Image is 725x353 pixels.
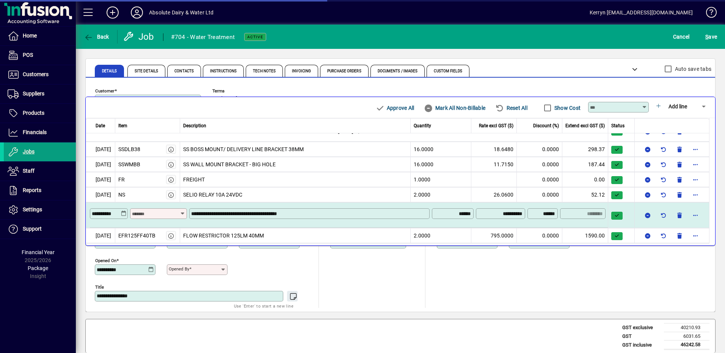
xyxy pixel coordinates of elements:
td: 52.12 [562,187,608,202]
a: Reports [4,181,76,200]
span: Cancel [673,31,690,43]
span: Settings [23,206,42,212]
span: Reports [23,187,41,193]
a: Settings [4,200,76,219]
span: Documents / Images [378,69,418,73]
span: Customers [23,71,49,77]
button: More options [689,173,701,186]
span: Site Details [135,69,158,73]
span: Tech Notes [253,69,276,73]
span: Discount (%) [533,122,559,129]
td: 0.0000 [517,142,562,157]
td: 18.6480 [471,142,517,157]
a: POS [4,46,76,65]
td: GST exclusive [618,323,664,332]
button: More options [689,143,701,155]
td: GST inclusive [618,341,664,350]
td: 0.00 [562,172,608,187]
button: More options [689,158,701,170]
div: FR [118,176,125,184]
button: More options [689,230,701,242]
span: Staff [23,168,35,174]
button: Cancel [671,30,692,44]
td: 1590.00 [562,228,608,243]
span: Description [183,122,206,129]
td: 0.0000 [517,157,562,172]
td: 220.0000 [471,243,517,258]
div: SSWMBB [118,161,140,169]
button: Back [82,30,111,44]
button: Mark All Non-Billable [421,101,488,115]
span: Active [247,34,263,39]
span: Purchase Orders [327,69,361,73]
span: Instructions [210,69,237,73]
span: Products [23,110,44,116]
span: ave [705,31,717,43]
td: 26.0600 [471,187,517,202]
td: 0.0000 [517,228,562,243]
label: Show Cost [553,104,581,112]
td: 40210.93 [664,323,709,332]
button: More options [689,189,701,201]
span: Invoicing [292,69,311,73]
span: Jobs [23,148,35,155]
span: Rate excl GST ($) [479,122,513,129]
span: Date [96,122,105,129]
span: Home [23,33,37,39]
td: MICRO SWITCH FOR MAGNUM HEAD [180,243,411,258]
a: Staff [4,162,76,181]
td: 0.0000 [517,172,562,187]
a: Customers [4,65,76,84]
td: [DATE] [86,243,115,258]
span: Support [23,226,42,232]
td: SELIO RELAY 10A 24VDC [180,187,411,202]
span: 20 days after EOM [212,96,256,102]
div: NS [118,191,125,199]
label: Auto save tabs [673,65,712,73]
span: Back [84,34,109,40]
td: 220.00 [562,243,608,258]
a: Financials [4,123,76,142]
button: Save [703,30,719,44]
td: [DATE] [86,228,115,243]
td: SS BOSS MOUNT/ DELIVERY LINE BRACKET 38MM [180,142,411,157]
span: Financials [23,129,47,135]
span: POS [23,52,33,58]
td: 2.0000 [411,187,471,202]
div: EFR125FF40TB [118,232,155,240]
button: More options [689,209,701,221]
span: Extend excl GST ($) [565,122,605,129]
td: 16.0000 [411,142,471,157]
td: FLOW RESTRICTOR 125LM 40MM [180,228,411,243]
span: Contacts [174,69,194,73]
div: Job [123,31,155,43]
a: Home [4,27,76,45]
td: 16.0000 [411,157,471,172]
td: 187.44 [562,157,608,172]
span: Details [102,69,117,73]
td: 795.0000 [471,228,517,243]
span: Package [28,265,48,271]
button: Profile [125,6,149,19]
span: Custom Fields [434,69,462,73]
span: Reset All [495,102,527,114]
td: SS WALL MOUNT BRACKET - BIG HOLE [180,157,411,172]
td: 0.0000 [517,243,562,258]
td: 298.37 [562,142,608,157]
button: Reset All [492,101,530,115]
span: Terms [212,89,258,94]
app-page-header-button: Back [76,30,118,44]
span: Item [118,122,127,129]
td: 11.7150 [471,157,517,172]
mat-label: Customer [95,88,115,94]
div: Absolute Dairy & Water Ltd [149,6,214,19]
a: Suppliers [4,84,76,103]
span: S [705,34,708,40]
td: 1.0000 [411,243,471,258]
td: [DATE] [86,187,115,202]
td: 2.0000 [411,228,471,243]
td: FREIGHT [180,172,411,187]
a: Products [4,104,76,123]
span: Approve All [375,102,414,114]
button: Add [100,6,125,19]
